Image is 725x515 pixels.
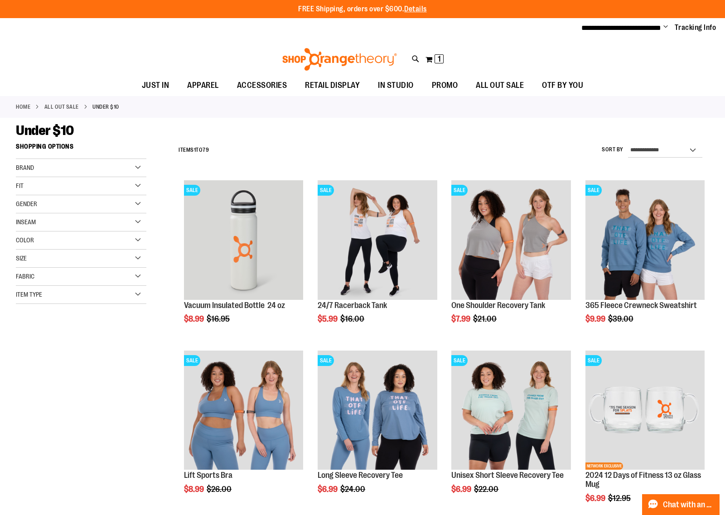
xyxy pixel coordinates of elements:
[142,75,169,96] span: JUST IN
[642,494,720,515] button: Chat with an Expert
[184,314,205,323] span: $8.99
[675,23,716,33] a: Tracking Info
[318,485,339,494] span: $6.99
[92,103,119,111] strong: Under $10
[16,291,42,298] span: Item Type
[16,164,34,171] span: Brand
[179,176,308,347] div: product
[184,180,303,299] img: Vacuum Insulated Bottle 24 oz
[476,75,524,96] span: ALL OUT SALE
[585,355,602,366] span: SALE
[602,146,623,154] label: Sort By
[16,218,36,226] span: Inseam
[318,471,403,480] a: Long Sleeve Recovery Tee
[585,462,623,470] span: NETWORK EXCLUSIVE
[340,485,367,494] span: $24.00
[585,494,607,503] span: $6.99
[184,471,232,480] a: Lift Sports Bra
[184,180,303,301] a: Vacuum Insulated Bottle 24 ozSALE
[184,351,303,471] a: Main of 2024 Covention Lift Sports BraSALE
[581,176,709,347] div: product
[585,351,705,470] img: Main image of 2024 12 Days of Fitness 13 oz Glass Mug
[340,314,366,323] span: $16.00
[281,48,398,71] img: Shop Orangetheory
[237,75,287,96] span: ACCESSORIES
[305,75,360,96] span: RETAIL DISPLAY
[194,147,196,153] span: 1
[187,75,219,96] span: APPAREL
[318,180,437,299] img: 24/7 Racerback Tank
[16,255,27,262] span: Size
[663,23,668,32] button: Account menu
[16,273,34,280] span: Fabric
[179,143,209,157] h2: Items to
[451,180,570,301] a: Main view of One Shoulder Recovery TankSALE
[451,314,472,323] span: $7.99
[318,180,437,301] a: 24/7 Racerback TankSALE
[184,355,200,366] span: SALE
[585,314,607,323] span: $9.99
[318,185,334,196] span: SALE
[203,147,209,153] span: 79
[207,314,231,323] span: $16.95
[313,176,441,347] div: product
[184,351,303,470] img: Main of 2024 Covention Lift Sports Bra
[608,494,632,503] span: $12.95
[16,182,24,189] span: Fit
[16,103,30,111] a: Home
[585,351,705,471] a: Main image of 2024 12 Days of Fitness 13 oz Glass MugSALENETWORK EXCLUSIVE
[318,351,437,470] img: Main of 2024 AUGUST Long Sleeve Recovery Tee
[318,301,387,310] a: 24/7 Racerback Tank
[473,314,498,323] span: $21.00
[585,180,705,299] img: 365 Fleece Crewneck Sweatshirt
[16,200,37,207] span: Gender
[451,485,473,494] span: $6.99
[585,185,602,196] span: SALE
[184,301,285,310] a: Vacuum Insulated Bottle 24 oz
[474,485,500,494] span: $22.00
[16,236,34,244] span: Color
[378,75,414,96] span: IN STUDIO
[438,54,441,63] span: 1
[608,314,635,323] span: $39.00
[184,185,200,196] span: SALE
[16,139,146,159] strong: Shopping Options
[318,314,339,323] span: $5.99
[451,355,468,366] span: SALE
[207,485,233,494] span: $26.00
[451,301,545,310] a: One Shoulder Recovery Tank
[585,301,697,310] a: 365 Fleece Crewneck Sweatshirt
[451,351,570,471] a: Main of 2024 AUGUST Unisex Short Sleeve Recovery TeeSALE
[298,4,427,14] p: FREE Shipping, orders over $600.
[451,180,570,299] img: Main view of One Shoulder Recovery Tank
[447,176,575,347] div: product
[318,351,437,471] a: Main of 2024 AUGUST Long Sleeve Recovery TeeSALE
[585,471,701,489] a: 2024 12 Days of Fitness 13 oz Glass Mug
[318,355,334,366] span: SALE
[44,103,79,111] a: ALL OUT SALE
[542,75,583,96] span: OTF BY YOU
[663,501,714,509] span: Chat with an Expert
[451,351,570,470] img: Main of 2024 AUGUST Unisex Short Sleeve Recovery Tee
[432,75,458,96] span: PROMO
[16,123,74,138] span: Under $10
[404,5,427,13] a: Details
[184,485,205,494] span: $8.99
[585,180,705,301] a: 365 Fleece Crewneck SweatshirtSALE
[451,185,468,196] span: SALE
[451,471,564,480] a: Unisex Short Sleeve Recovery Tee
